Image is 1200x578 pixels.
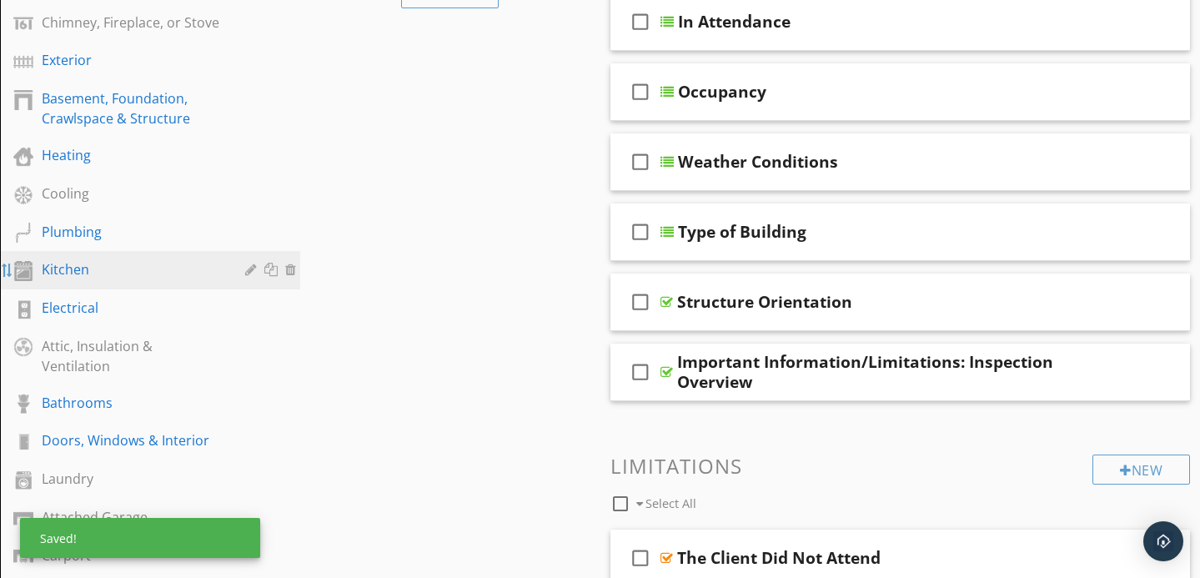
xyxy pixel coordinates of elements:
div: The Client Did Not Attend [677,548,881,568]
span: Select All [645,495,696,511]
i: check_box_outline_blank [627,538,654,578]
div: Attic, Insulation & Ventilation [42,336,221,376]
div: Cooling [42,183,221,204]
i: check_box_outline_blank [627,2,654,42]
i: check_box_outline_blank [627,72,654,112]
i: check_box_outline_blank [627,282,654,322]
div: New [1092,455,1190,485]
div: Electrical [42,298,221,318]
div: Attached Garage [42,507,221,527]
div: Saved! [20,518,260,558]
div: Basement, Foundation, Crawlspace & Structure [42,88,221,128]
div: Important Information/Limitations: Inspection Overview [677,352,1087,392]
div: In Attendance [678,12,791,32]
div: Bathrooms [42,393,221,413]
div: Type of Building [678,222,806,242]
div: Exterior [42,50,221,70]
i: check_box_outline_blank [627,142,654,182]
div: Laundry [42,469,221,489]
h3: Limitations [610,455,1191,477]
div: Chimney, Fireplace, or Stove [42,13,221,33]
div: Doors, Windows & Interior [42,430,221,450]
div: Open Intercom Messenger [1143,521,1183,561]
div: Kitchen [42,259,221,279]
div: Structure Orientation [677,292,852,312]
div: Heating [42,145,221,165]
i: check_box_outline_blank [627,212,654,252]
div: Weather Conditions [678,152,838,172]
i: check_box_outline_blank [627,352,654,392]
div: Plumbing [42,222,221,242]
div: Occupancy [678,82,766,102]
